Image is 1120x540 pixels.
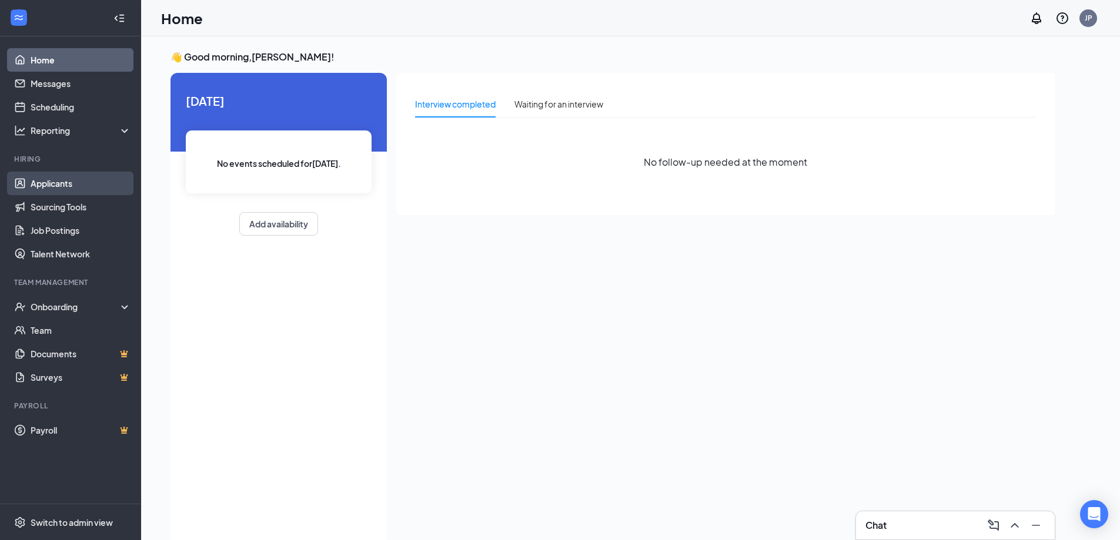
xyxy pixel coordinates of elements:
[644,155,807,169] span: No follow-up needed at the moment
[1029,518,1043,532] svg: Minimize
[31,342,131,365] a: DocumentsCrown
[31,125,132,136] div: Reporting
[514,98,603,110] div: Waiting for an interview
[987,518,1001,532] svg: ComposeMessage
[31,172,131,195] a: Applicants
[31,95,131,119] a: Scheduling
[217,157,341,170] span: No events scheduled for [DATE] .
[14,154,129,164] div: Hiring
[1085,13,1092,23] div: JP
[14,277,129,287] div: Team Management
[239,212,318,236] button: Add availability
[186,92,372,110] span: [DATE]
[14,401,129,411] div: Payroll
[1029,11,1044,25] svg: Notifications
[31,365,131,389] a: SurveysCrown
[13,12,25,24] svg: WorkstreamLogo
[31,219,131,242] a: Job Postings
[865,519,887,532] h3: Chat
[1027,516,1045,535] button: Minimize
[14,516,26,528] svg: Settings
[31,516,113,528] div: Switch to admin view
[31,318,131,342] a: Team
[14,125,26,136] svg: Analysis
[415,98,496,110] div: Interview completed
[984,516,1003,535] button: ComposeMessage
[1005,516,1024,535] button: ChevronUp
[1008,518,1022,532] svg: ChevronUp
[31,48,131,72] a: Home
[113,12,125,24] svg: Collapse
[1055,11,1069,25] svg: QuestionInfo
[161,8,203,28] h1: Home
[31,242,131,266] a: Talent Network
[31,418,131,442] a: PayrollCrown
[1080,500,1108,528] div: Open Intercom Messenger
[170,51,1055,63] h3: 👋 Good morning, [PERSON_NAME] !
[31,195,131,219] a: Sourcing Tools
[31,301,121,313] div: Onboarding
[14,301,26,313] svg: UserCheck
[31,72,131,95] a: Messages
